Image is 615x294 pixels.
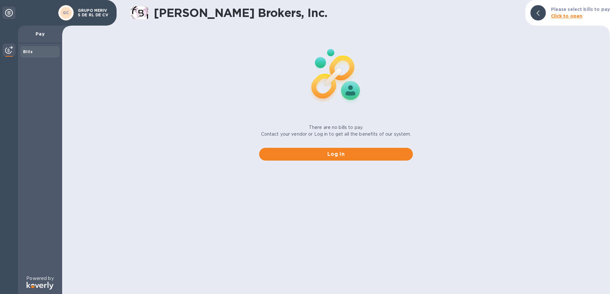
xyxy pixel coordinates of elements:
b: Bills [23,49,33,54]
button: Log in [259,148,413,161]
p: GRUPO MERIV S DE RL DE CV [78,8,110,17]
b: Please select bills to pay [551,7,610,12]
p: There are no bills to pay. Contact your vendor or Log in to get all the benefits of our system. [261,124,411,138]
p: Pay [23,31,57,37]
h1: [PERSON_NAME] Brokers, Inc. [154,6,520,20]
img: Logo [27,282,53,290]
b: Click to open [551,13,583,19]
p: Powered by [26,275,53,282]
span: Log in [264,150,408,158]
b: GC [63,10,69,15]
